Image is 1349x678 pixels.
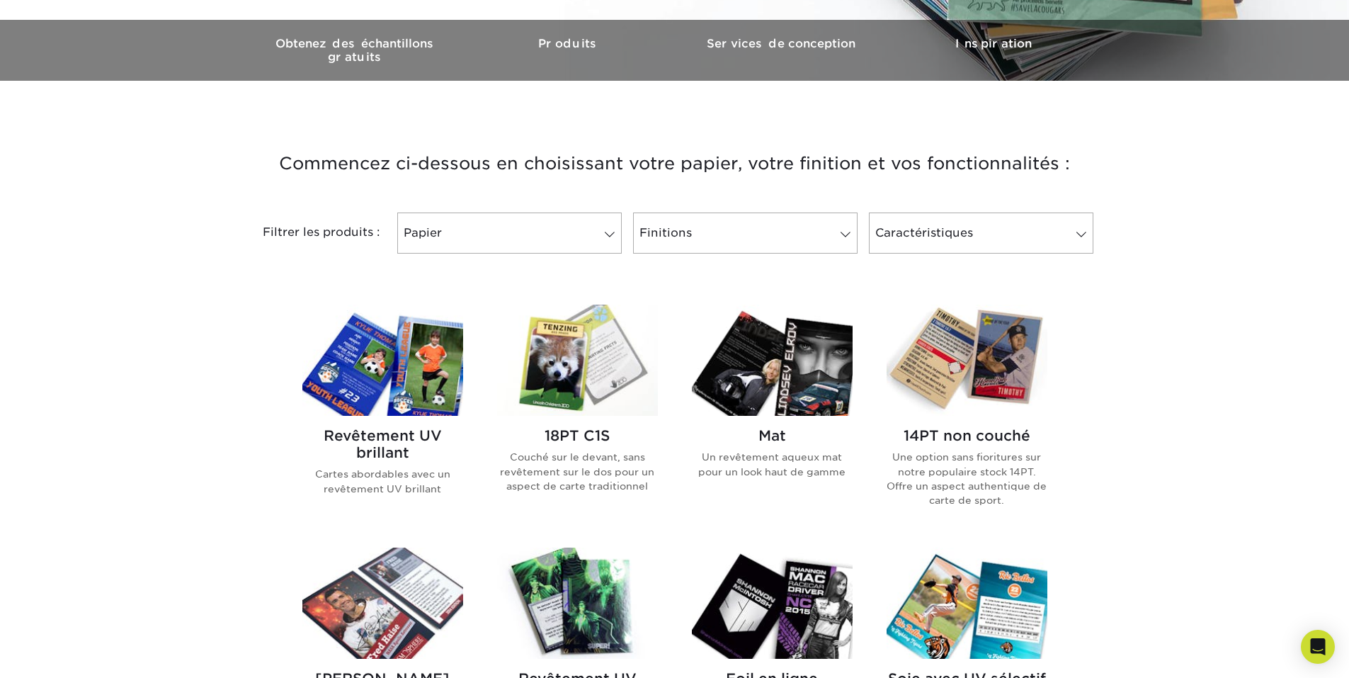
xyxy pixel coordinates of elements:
img: Cartes à collectionner 18PT C1S [497,305,658,416]
font: Revêtement UV brillant [324,427,442,461]
font: Inspiration [955,37,1032,50]
font: Finitions [639,226,692,239]
img: Cartes à collectionner brillantes avec revêtement UV et feuille intégrée [497,548,658,659]
a: Inspiration [887,20,1100,81]
font: 14PT non couché [904,427,1030,444]
font: Obtenez des échantillons gratuits [275,37,436,64]
img: Cartes à collectionner non couchées 14PT [887,305,1047,416]
font: Papier [404,226,442,239]
a: Caractéristiques [869,213,1093,254]
a: Obtenez des échantillons gratuits [250,20,462,81]
font: Cartes abordables avec un revêtement UV brillant [315,468,450,494]
font: Services de conception [707,37,855,50]
img: Cartes à collectionner en soie avec vernis UV sélectif [887,548,1047,659]
font: Couché sur le devant, sans revêtement sur le dos pour un aspect de carte traditionnel [500,451,654,492]
iframe: Avis clients Google [4,635,120,673]
font: Commencez ci-dessous en choisissant votre papier, votre finition et vos fonctionnalités : [279,153,1070,174]
a: Produits [462,20,675,81]
img: Cartes à collectionner mates [692,305,853,416]
img: Cartes à collectionner en aluminium en ligne [692,548,853,659]
a: Finitions [633,213,858,254]
img: Cartes à collectionner brillantes avec revêtement UV [302,305,463,416]
img: Cartes à collectionner plastifiées en soie [302,548,463,659]
font: Filtrer les produits : [263,225,380,239]
div: Ouvrir Intercom Messenger [1301,630,1335,664]
font: Caractéristiques [875,226,973,239]
a: Services de conception [675,20,887,81]
a: Cartes à collectionner non couchées 14PT 14PT non couché Une option sans fioritures sur notre pop... [887,305,1047,530]
font: Produits [538,37,599,50]
font: Un revêtement aqueux mat pour un look haut de gamme [698,451,846,477]
font: Mat [758,427,786,444]
a: Cartes à collectionner 18PT C1S 18PT C1S Couché sur le devant, sans revêtement sur le dos pour un... [497,305,658,530]
a: Papier [397,213,622,254]
font: Une option sans fioritures sur notre populaire stock 14PT. Offre un aspect authentique de carte d... [887,451,1047,506]
a: Cartes à collectionner brillantes avec revêtement UV Revêtement UV brillant Cartes abordables ave... [302,305,463,530]
font: 18PT C1S [545,427,610,444]
a: Cartes à collectionner mates Mat Un revêtement aqueux mat pour un look haut de gamme [692,305,853,530]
